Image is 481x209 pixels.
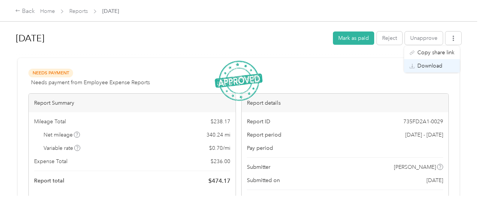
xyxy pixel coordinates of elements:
[333,31,374,45] button: Mark as paid
[417,49,454,57] span: Copy share link
[377,31,402,45] button: Reject
[69,8,88,14] a: Reports
[247,176,280,184] span: Submitted on
[439,167,481,209] iframe: Everlance-gr Chat Button Frame
[417,62,442,70] span: Download
[247,163,270,171] span: Submitter
[405,31,443,45] button: Unapprove
[211,157,230,165] span: $ 236.00
[405,131,443,139] span: [DATE] - [DATE]
[208,176,230,185] span: $ 474.17
[44,144,81,152] span: Variable rate
[16,29,328,47] h1: Aug 2025
[215,61,262,101] img: ApprovedStamp
[403,118,443,126] span: 735FD2A1-0029
[206,131,230,139] span: 340.24 mi
[102,7,119,15] span: [DATE]
[15,7,35,16] div: Back
[247,195,273,203] span: Approvers
[34,118,66,126] span: Mileage Total
[394,163,436,171] span: [PERSON_NAME]
[34,157,67,165] span: Expense Total
[211,118,230,126] span: $ 238.17
[34,177,64,185] span: Report total
[29,94,236,112] div: Report Summary
[247,131,281,139] span: Report period
[28,69,73,77] span: Needs Payment
[247,144,273,152] span: Pay period
[209,144,230,152] span: $ 0.70 / mi
[247,118,270,126] span: Report ID
[40,8,55,14] a: Home
[426,176,443,184] span: [DATE]
[31,79,150,86] span: Needs payment from Employee Expense Reports
[242,94,448,112] div: Report details
[400,195,442,203] span: [PERSON_NAME]
[44,131,80,139] span: Net mileage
